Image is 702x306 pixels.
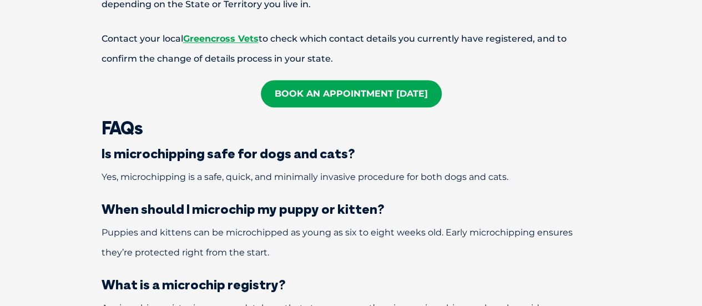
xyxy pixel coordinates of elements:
[63,29,640,69] p: Contact your local to check which contact details you currently have registered, and to confirm t...
[183,33,259,44] a: Greencross Vets
[102,144,355,161] span: Is microchipping safe for dogs and cats?
[102,275,286,292] span: What is a microchip registry?
[102,171,508,182] span: Yes, microchipping is a safe, quick, and minimally invasive procedure for both dogs and cats.
[102,227,573,257] span: Puppies and kittens can be microchipped as young as six to eight weeks old. Early microchipping e...
[102,200,385,217] span: When should I microchip my puppy or kitten?
[261,80,442,107] a: Book an appointment [DATE]
[102,116,143,138] span: FAQs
